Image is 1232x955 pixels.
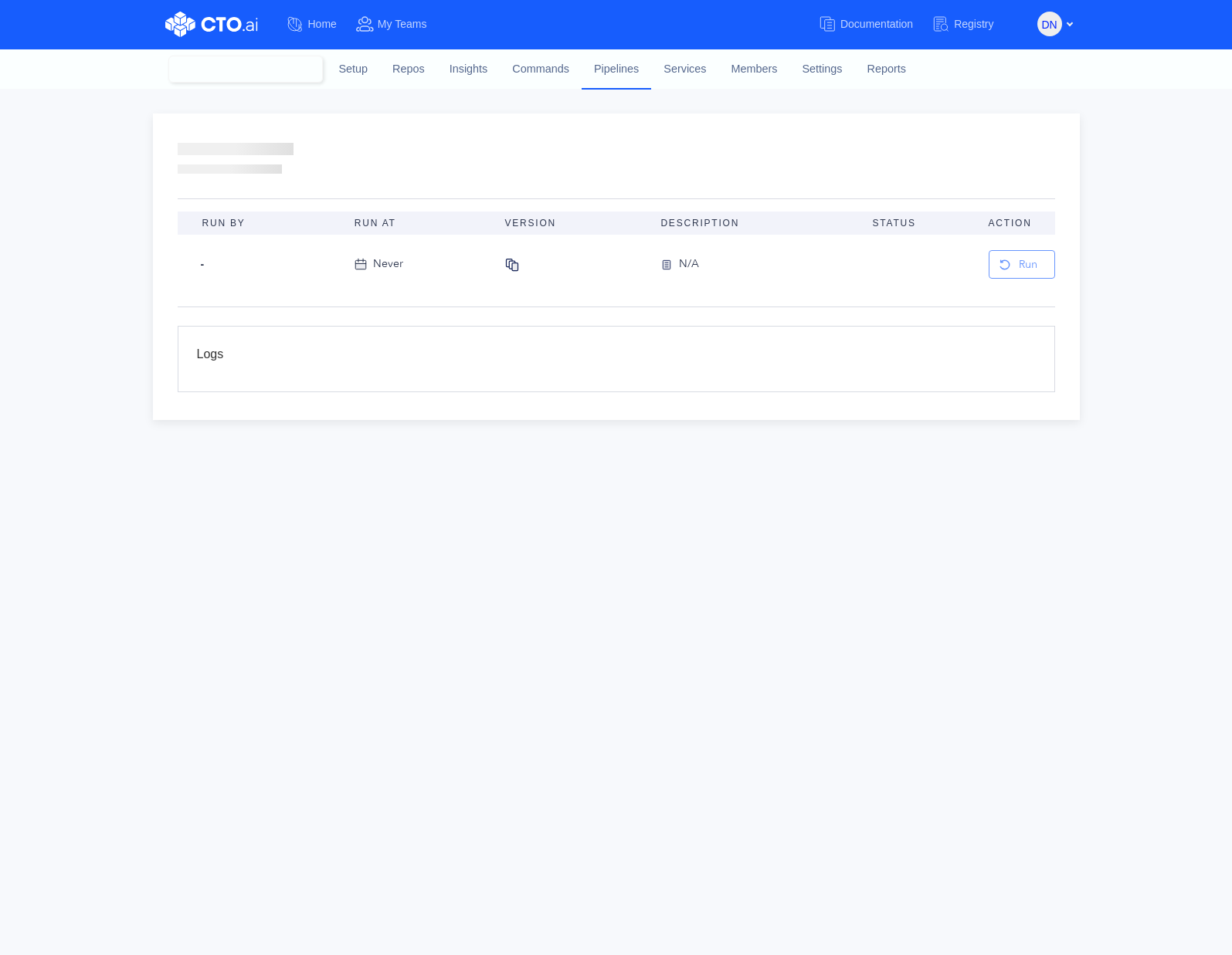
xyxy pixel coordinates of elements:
span: DN [1041,12,1057,37]
span: Documentation [840,18,913,30]
a: Home [286,10,355,39]
div: Never [373,256,403,273]
a: Insights [437,49,501,90]
a: Settings [789,49,854,90]
a: Commands [500,49,582,90]
button: Run [989,250,1055,279]
a: Services [651,49,718,90]
a: Members [719,49,790,90]
a: Repos [380,49,437,90]
img: CTO.ai Logo [165,12,258,37]
a: Setup [327,49,381,90]
a: Pipelines [582,49,651,89]
th: Action [976,212,1055,235]
span: Registry [954,18,993,30]
td: - [178,235,342,294]
th: Version [492,212,648,235]
th: Description [648,212,860,235]
div: N/A [679,256,699,274]
span: My Teams [378,18,427,30]
img: version-icon [660,256,679,274]
a: Documentation [818,10,932,39]
span: Home [308,18,337,30]
a: My Teams [355,10,446,39]
th: Run By [178,212,342,235]
th: Run At [342,212,493,235]
a: Registry [932,10,1012,39]
a: Reports [854,49,918,90]
th: Status [860,212,976,235]
div: Logs [197,345,1036,373]
button: DN [1037,12,1062,36]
